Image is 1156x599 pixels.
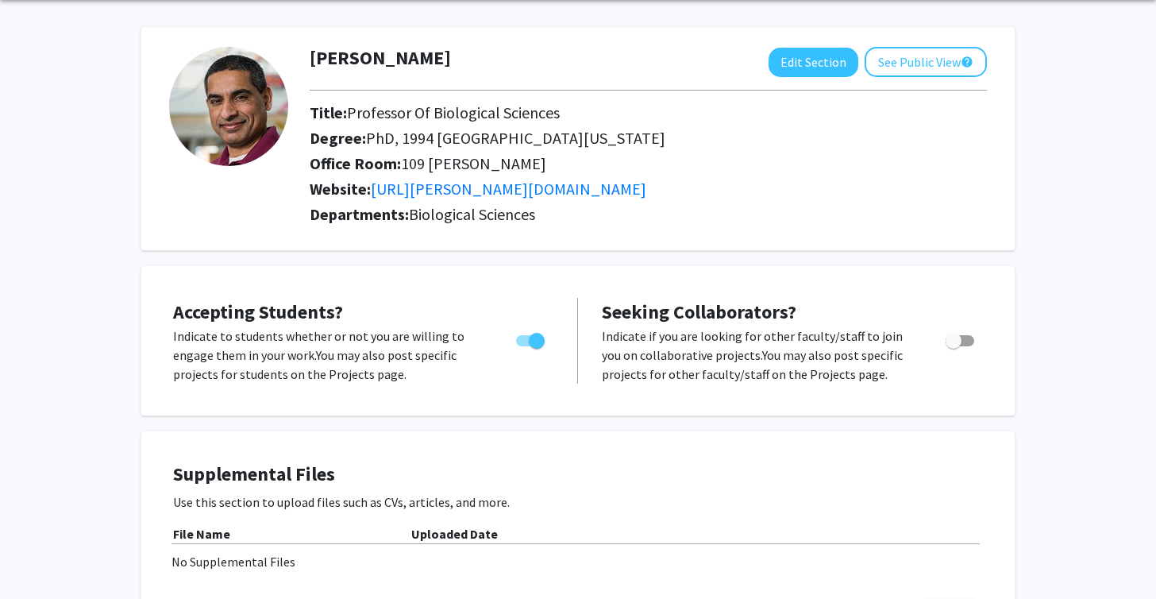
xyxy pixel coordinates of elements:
[310,154,987,173] h2: Office Room:
[173,493,983,512] p: Use this section to upload files such as CVs, articles, and more.
[371,179,646,199] a: Opens in a new tab
[310,103,987,122] h2: Title:
[173,327,486,384] p: Indicate to students whether or not you are willing to engage them in your work. You may also pos...
[173,299,343,324] span: Accepting Students?
[769,48,858,77] button: Edit Section
[510,327,553,350] div: Toggle
[169,47,288,166] img: Profile Picture
[602,327,915,384] p: Indicate if you are looking for other faculty/staff to join you on collaborative projects. You ma...
[347,102,560,122] span: Professor Of Biological Sciences
[401,153,546,173] span: 109 [PERSON_NAME]
[173,463,983,486] h4: Supplemental Files
[411,526,498,542] b: Uploaded Date
[310,129,987,148] h2: Degree:
[298,205,999,224] h2: Departments:
[310,180,987,199] h2: Website:
[173,526,230,542] b: File Name
[939,327,983,350] div: Toggle
[366,128,665,148] span: PhD, 1994 [GEOGRAPHIC_DATA][US_STATE]
[865,47,987,77] button: See Public View
[12,528,67,587] iframe: Chat
[409,204,535,224] span: Biological Sciences
[171,552,985,571] div: No Supplemental Files
[961,52,973,71] mat-icon: help
[310,47,451,70] h1: [PERSON_NAME]
[602,299,796,324] span: Seeking Collaborators?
